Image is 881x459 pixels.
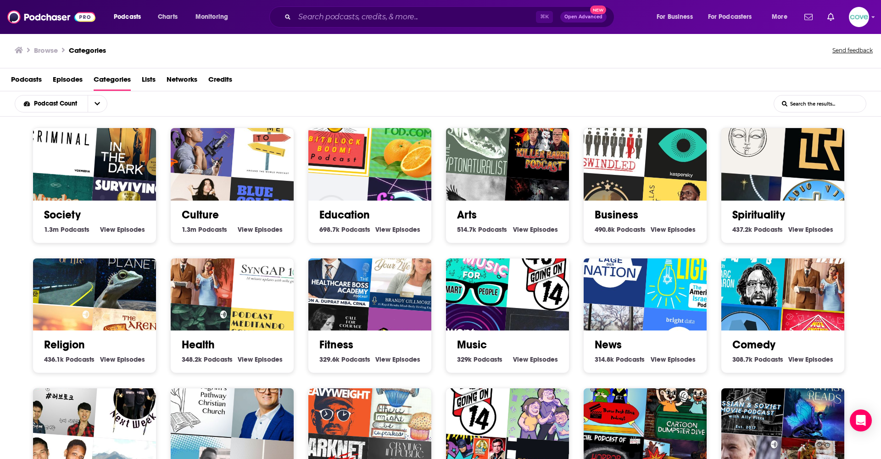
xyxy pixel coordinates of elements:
[513,225,528,234] span: View
[788,355,833,364] a: View Comedy Episodes
[167,72,197,91] a: Networks
[392,225,420,234] span: Episodes
[805,225,833,234] span: Episodes
[788,225,803,234] span: View
[530,355,558,364] span: Episodes
[782,364,861,442] div: Finding Fantasy Reads
[644,103,723,182] img: Insight Story: Tech Trends Unpacked
[20,98,99,177] img: Criminal
[433,228,512,307] div: Pop Music For Smart People
[100,225,115,234] span: View
[20,228,99,307] div: One Third of Life
[708,358,787,437] img: A Russian & Soviet Movie Podcast with Ally Pitts
[208,72,232,91] span: Credits
[53,72,83,91] a: Episodes
[507,234,585,313] div: 40 Going On 14
[158,98,237,177] img: The Jordan Harbinger Show
[114,11,141,23] span: Podcasts
[204,355,233,364] span: Podcasts
[513,355,558,364] a: View Music Episodes
[650,10,704,24] button: open menu
[668,225,696,234] span: Episodes
[457,355,502,364] a: 329k Music Podcasts
[255,225,283,234] span: Episodes
[11,72,42,91] a: Podcasts
[782,103,861,182] img: The Reluctant Thought Leader Podcast
[100,225,145,234] a: View Society Episodes
[732,355,753,364] span: 308.7k
[474,355,502,364] span: Podcasts
[668,355,696,364] span: Episodes
[651,225,666,234] span: View
[595,355,645,364] a: 314.8k News Podcasts
[369,364,448,442] img: There Might Be Cupcakes Podcast
[198,225,227,234] span: Podcasts
[34,46,58,55] h3: Browse
[296,358,374,437] img: Heavyweight
[44,208,81,222] a: Society
[513,355,528,364] span: View
[732,225,752,234] span: 437.2k
[20,358,99,437] img: [용광로 라이브] 러브토크
[319,225,340,234] span: 698.7k
[61,225,89,234] span: Podcasts
[142,72,156,91] a: Lists
[457,338,487,352] a: Music
[457,225,507,234] a: 514.7k Arts Podcasts
[849,7,869,27] span: Logged in as CovePodcast
[564,15,602,19] span: Open Advanced
[231,234,310,313] div: SynGAP10 weekly 10 minute updates on SYNGAP1
[644,234,723,313] div: Let there be Light - The American Israelite Newspaper Podcast
[765,10,799,24] button: open menu
[182,355,202,364] span: 348.2k
[34,101,80,107] span: Podcast Count
[644,364,723,442] img: Cartoon Dumpster Dive
[7,8,95,26] a: Podchaser - Follow, Share and Rate Podcasts
[369,103,448,182] div: Learn Chinese & Culture @ iMandarinPod.com
[732,208,785,222] a: Spirituality
[732,225,783,234] a: 437.2k Spirituality Podcasts
[590,6,607,14] span: New
[571,98,650,177] img: Swindled
[238,225,253,234] span: View
[319,208,370,222] a: Education
[595,225,615,234] span: 490.8k
[369,234,448,313] img: Heal Yourself. Change Your Life™
[754,225,783,234] span: Podcasts
[457,355,472,364] span: 329k
[296,228,374,307] img: Healthcare Boss Academy Podcast
[158,358,237,437] img: Pilgrim's Pathway Ministries
[88,95,107,112] button: open menu
[507,103,585,182] div: Killer Rabbit Podcast
[560,11,607,22] button: Open AdvancedNew
[231,364,310,442] img: Rediscover the Gospel
[849,7,869,27] button: Show profile menu
[782,234,861,313] img: Your Mom & Dad
[849,7,869,27] img: User Profile
[595,225,646,234] a: 490.8k Business Podcasts
[117,225,145,234] span: Episodes
[94,103,173,182] img: In The Dark
[433,358,512,437] div: 40 Going On 14
[296,98,374,177] img: The BitBlockBoom Bitcoin Podcast
[651,355,696,364] a: View News Episodes
[152,10,183,24] a: Charts
[341,225,370,234] span: Podcasts
[158,228,237,307] img: Your Mom & Dad
[255,355,283,364] span: Episodes
[341,355,370,364] span: Podcasts
[657,11,693,23] span: For Business
[100,355,145,364] a: View Religion Episodes
[651,355,666,364] span: View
